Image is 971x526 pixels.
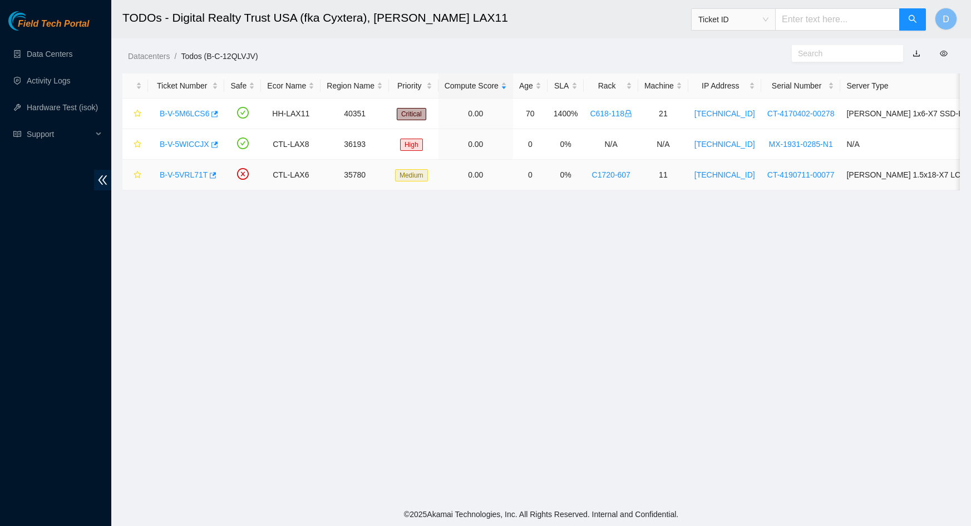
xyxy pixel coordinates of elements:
span: High [400,139,423,151]
button: D [935,8,957,30]
td: 0% [548,160,584,190]
a: C1720-607 [592,170,630,179]
button: star [129,105,142,122]
button: download [904,45,929,62]
span: search [908,14,917,25]
a: CT-4170402-00278 [767,109,835,118]
td: 0 [513,129,548,160]
span: Support [27,123,92,145]
a: [TECHNICAL_ID] [694,140,755,149]
td: 70 [513,99,548,129]
td: 36193 [321,129,389,160]
td: 0.00 [438,160,513,190]
img: Akamai Technologies [8,11,56,31]
span: Medium [395,169,428,181]
a: Todos (B-C-12QLVJV) [181,52,258,61]
td: 11 [638,160,688,190]
td: 1400% [548,99,584,129]
button: star [129,166,142,184]
span: star [134,140,141,149]
a: Activity Logs [27,76,71,85]
td: 21 [638,99,688,129]
span: check-circle [237,137,249,149]
a: B-V-5M6LCS6 [160,109,209,118]
span: / [174,52,176,61]
td: 0% [548,129,584,160]
td: N/A [584,129,638,160]
input: Enter text here... [775,8,900,31]
a: Data Centers [27,50,72,58]
a: Akamai TechnologiesField Tech Portal [8,20,89,35]
a: download [913,49,920,58]
td: HH-LAX11 [261,99,321,129]
span: close-circle [237,168,249,180]
span: lock [624,110,632,117]
span: Ticket ID [698,11,768,28]
span: star [134,171,141,180]
td: CTL-LAX8 [261,129,321,160]
span: Field Tech Portal [18,19,89,30]
span: check-circle [237,107,249,119]
a: CT-4190711-00077 [767,170,835,179]
a: Hardware Test (isok) [27,103,98,112]
td: 0.00 [438,129,513,160]
input: Search [798,47,888,60]
td: 0.00 [438,99,513,129]
a: [TECHNICAL_ID] [694,109,755,118]
a: Datacenters [128,52,170,61]
td: N/A [638,129,688,160]
span: double-left [94,170,111,190]
a: C618-118lock [590,109,632,118]
span: read [13,130,21,138]
td: 0 [513,160,548,190]
span: star [134,110,141,119]
span: eye [940,50,948,57]
td: CTL-LAX6 [261,160,321,190]
span: D [943,12,949,26]
td: 40351 [321,99,389,129]
span: Critical [397,108,426,120]
td: 35780 [321,160,389,190]
a: [TECHNICAL_ID] [694,170,755,179]
button: star [129,135,142,153]
a: B-V-5VRL71T [160,170,208,179]
a: MX-1931-0285-N1 [769,140,833,149]
footer: © 2025 Akamai Technologies, Inc. All Rights Reserved. Internal and Confidential. [111,503,971,526]
a: B-V-5WICCJX [160,140,209,149]
button: search [899,8,926,31]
